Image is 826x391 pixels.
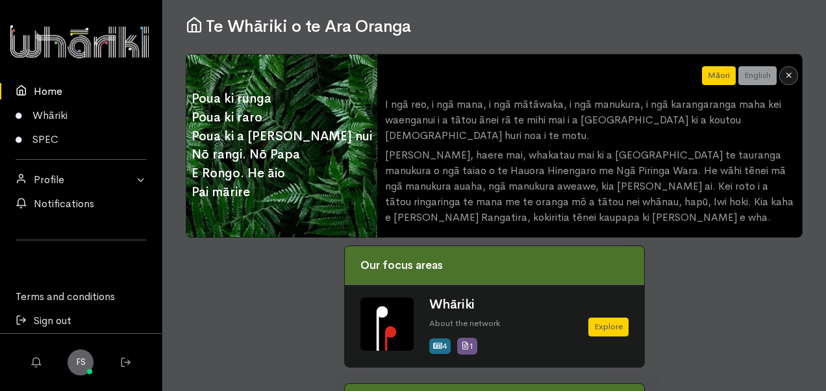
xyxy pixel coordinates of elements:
[345,246,644,285] div: Our focus areas
[68,349,94,375] a: FS
[738,66,777,85] button: English
[429,296,475,312] a: Whāriki
[385,97,794,144] p: I ngā reo, i ngā mana, i ngā mātāwaka, i ngā manukura, i ngā karangaranga maha kei waenganui i a ...
[385,147,794,225] p: [PERSON_NAME], haere mai, whakatau mai ki a [GEOGRAPHIC_DATA] te tauranga manukura o ngā taiao o ...
[360,297,414,351] img: Whariki%20Icon_Icon_Tile.png
[186,84,377,207] span: Poua ki runga Poua ki raro Poua ki a [PERSON_NAME] nui Nō rangi. Nō Papa E Rongo. He āio Pai mārire
[186,16,803,36] h1: Te Whāriki o te Ara Oranga
[702,66,736,85] button: Māori
[588,318,629,336] a: Explore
